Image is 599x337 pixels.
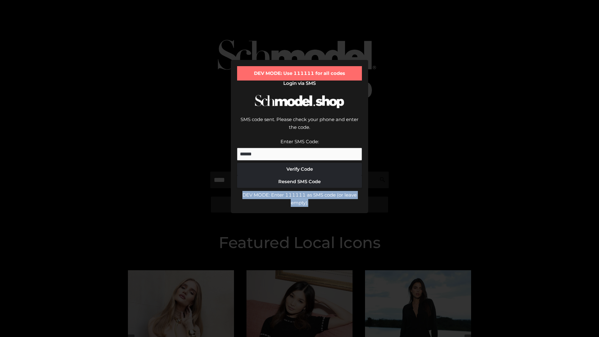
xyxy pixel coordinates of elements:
div: DEV MODE: Enter 111111 as SMS code (or leave empty). [237,191,362,207]
div: DEV MODE: Use 111111 for all codes [237,66,362,81]
label: Enter SMS Code: [280,139,319,144]
img: Schmodel Logo [253,89,346,114]
div: SMS code sent. Please check your phone and enter the code. [237,115,362,138]
button: Verify Code [237,163,362,175]
button: Resend SMS Code [237,175,362,188]
h2: Login via SMS [237,81,362,86]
